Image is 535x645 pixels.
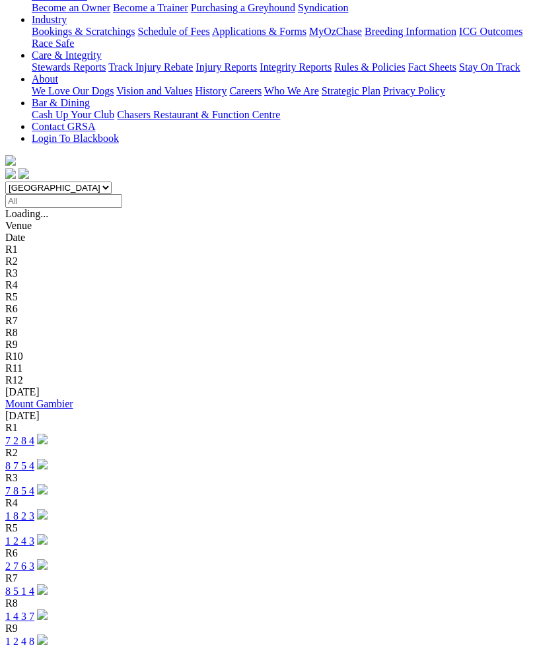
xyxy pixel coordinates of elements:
a: Stay On Track [459,61,520,73]
div: R7 [5,572,530,584]
a: We Love Our Dogs [32,85,114,96]
div: R9 [5,623,530,634]
a: Chasers Restaurant & Function Centre [117,109,280,120]
a: ICG Outcomes [459,26,522,37]
div: R3 [5,472,530,484]
div: R6 [5,547,530,559]
a: Stewards Reports [32,61,106,73]
a: 1 8 2 3 [5,510,34,522]
div: R9 [5,339,530,351]
div: R11 [5,362,530,374]
div: [DATE] [5,386,530,398]
img: play-circle.svg [37,484,48,494]
a: 1 2 4 3 [5,535,34,547]
a: Rules & Policies [334,61,406,73]
div: R1 [5,422,530,434]
a: 8 7 5 4 [5,460,34,471]
input: Select date [5,194,122,208]
div: Date [5,232,530,244]
a: Care & Integrity [32,50,102,61]
img: play-circle.svg [37,584,48,595]
div: R1 [5,244,530,255]
a: 2 7 6 3 [5,560,34,572]
a: Fact Sheets [408,61,456,73]
div: R6 [5,303,530,315]
div: R12 [5,374,530,386]
div: Industry [32,26,530,50]
div: R4 [5,279,530,291]
img: logo-grsa-white.png [5,155,16,166]
span: Loading... [5,208,48,219]
div: R2 [5,255,530,267]
img: play-circle.svg [37,509,48,520]
div: R7 [5,315,530,327]
img: play-circle.svg [37,609,48,620]
img: facebook.svg [5,168,16,179]
a: 8 5 1 4 [5,586,34,597]
a: Mount Gambier [5,398,73,409]
a: Schedule of Fees [137,26,209,37]
div: Get Involved [32,2,530,14]
a: Privacy Policy [383,85,445,96]
div: R5 [5,522,530,534]
a: Integrity Reports [260,61,332,73]
div: [DATE] [5,410,530,422]
div: Bar & Dining [32,109,530,121]
a: Race Safe [32,38,74,49]
div: Venue [5,220,530,232]
a: Contact GRSA [32,121,95,132]
a: Syndication [298,2,348,13]
img: twitter.svg [18,168,29,179]
a: Industry [32,14,67,25]
a: Applications & Forms [212,26,306,37]
a: Bar & Dining [32,97,90,108]
div: R8 [5,597,530,609]
a: Purchasing a Greyhound [191,2,295,13]
a: 1 4 3 7 [5,611,34,622]
img: play-circle.svg [37,534,48,545]
div: Care & Integrity [32,61,530,73]
a: Careers [229,85,262,96]
a: Breeding Information [365,26,456,37]
a: Injury Reports [196,61,257,73]
a: 7 8 5 4 [5,485,34,496]
a: Login To Blackbook [32,133,119,144]
div: R4 [5,497,530,509]
a: Cash Up Your Club [32,109,114,120]
a: Vision and Values [116,85,192,96]
img: play-circle.svg [37,634,48,645]
a: MyOzChase [309,26,362,37]
div: R8 [5,327,530,339]
a: Track Injury Rebate [108,61,193,73]
div: R2 [5,447,530,459]
div: About [32,85,530,97]
div: R3 [5,267,530,279]
a: About [32,73,58,85]
a: Become a Trainer [113,2,188,13]
a: 7 2 8 4 [5,435,34,446]
img: play-circle.svg [37,559,48,570]
a: History [195,85,227,96]
div: R10 [5,351,530,362]
div: R5 [5,291,530,303]
img: play-circle.svg [37,434,48,444]
a: Strategic Plan [322,85,380,96]
a: Who We Are [264,85,319,96]
img: play-circle.svg [37,459,48,469]
a: Become an Owner [32,2,110,13]
a: Bookings & Scratchings [32,26,135,37]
